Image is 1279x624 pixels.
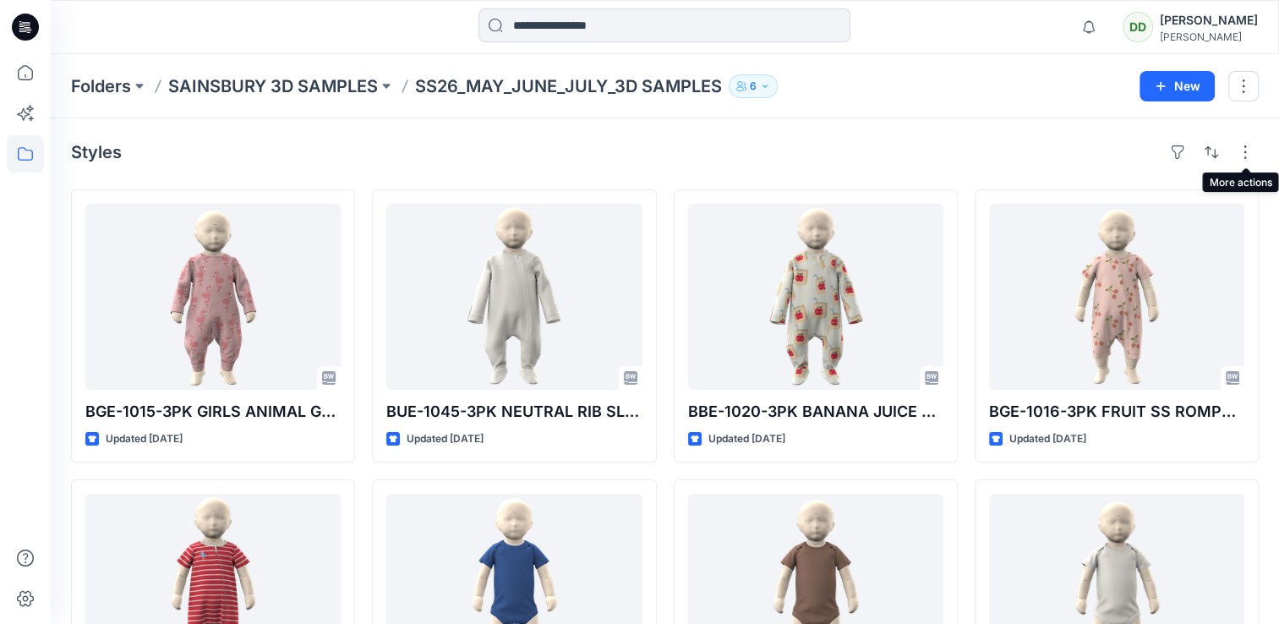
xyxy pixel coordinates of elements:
[729,74,778,98] button: 6
[1123,12,1153,42] div: DD
[688,204,943,390] a: BBE-1020-3PK BANANA JUICE MILK ZIP THRU SLEEPSUIT
[989,204,1244,390] a: BGE-1016-3PK FRUIT SS ROMPERS
[1009,430,1086,448] p: Updated [DATE]
[386,204,642,390] a: BUE-1045-3PK NEUTRAL RIB SLEEPSUIT
[71,142,122,162] h4: Styles
[989,400,1244,424] p: BGE-1016-3PK FRUIT SS ROMPERS
[71,74,131,98] a: Folders
[1140,71,1215,101] button: New
[708,430,785,448] p: Updated [DATE]
[1160,30,1258,43] div: [PERSON_NAME]
[688,400,943,424] p: BBE-1020-3PK BANANA JUICE MILK ZIP THRU SLEEPSUIT
[415,74,722,98] p: SS26_MAY_JUNE_JULY_3D SAMPLES
[407,430,484,448] p: Updated [DATE]
[750,77,757,96] p: 6
[168,74,378,98] a: SAINSBURY 3D SAMPLES
[85,204,341,390] a: BGE-1015-3PK GIRLS ANIMAL GWM SLEEPSUIT-COMMENT 01
[85,400,341,424] p: BGE-1015-3PK GIRLS ANIMAL GWM SLEEPSUIT-COMMENT 01
[386,400,642,424] p: BUE-1045-3PK NEUTRAL RIB SLEEPSUIT
[1160,10,1258,30] div: [PERSON_NAME]
[106,430,183,448] p: Updated [DATE]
